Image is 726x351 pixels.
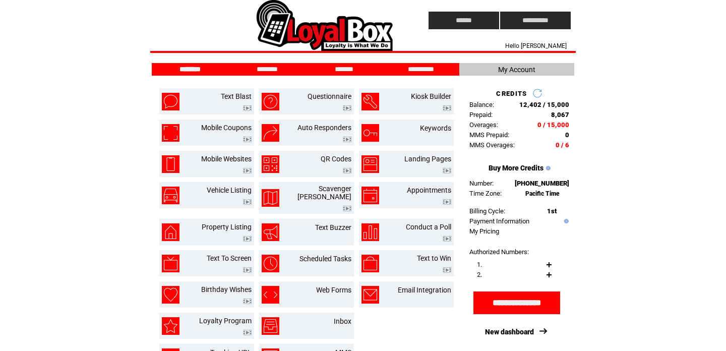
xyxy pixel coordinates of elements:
img: video.png [243,137,252,142]
span: Prepaid: [469,111,493,119]
a: Mobile Websites [201,155,252,163]
img: email-integration.png [361,286,379,304]
img: video.png [343,105,351,111]
img: video.png [443,168,451,173]
img: auto-responders.png [262,124,279,142]
img: scheduled-tasks.png [262,255,279,272]
img: video.png [443,267,451,273]
img: video.png [343,206,351,211]
span: 1. [477,261,482,268]
img: conduct-a-poll.png [361,223,379,241]
img: video.png [243,330,252,335]
img: kiosk-builder.png [361,93,379,110]
img: questionnaire.png [262,93,279,110]
img: text-blast.png [162,93,179,110]
span: 0 / 15,000 [537,121,569,129]
a: Conduct a Poll [406,223,451,231]
a: Text Blast [221,92,252,100]
a: Web Forms [316,286,351,294]
a: QR Codes [321,155,351,163]
img: appointments.png [361,187,379,204]
span: Authorized Numbers: [469,248,529,256]
span: MMS Overages: [469,141,515,149]
span: Balance: [469,101,494,108]
span: 8,067 [551,111,569,119]
a: Kiosk Builder [411,92,451,100]
a: Email Integration [398,286,451,294]
img: loyalty-program.png [162,317,179,335]
span: MMS Prepaid: [469,131,509,139]
img: vehicle-listing.png [162,187,179,204]
span: [PHONE_NUMBER] [515,180,569,187]
img: video.png [343,168,351,173]
a: Landing Pages [404,155,451,163]
img: keywords.png [361,124,379,142]
a: My Pricing [469,227,499,235]
img: video.png [443,105,451,111]
img: video.png [243,168,252,173]
a: Loyalty Program [199,317,252,325]
span: 2. [477,271,482,278]
a: Text To Screen [207,254,252,262]
img: mobile-websites.png [162,155,179,173]
img: mobile-coupons.png [162,124,179,142]
span: Pacific Time [525,190,560,197]
a: Payment Information [469,217,529,225]
a: Scavenger [PERSON_NAME] [297,185,351,201]
img: video.png [243,299,252,304]
a: Birthday Wishes [201,285,252,294]
img: video.png [343,137,351,142]
img: text-to-win.png [361,255,379,272]
a: Keywords [420,124,451,132]
img: text-to-screen.png [162,255,179,272]
span: Billing Cycle: [469,207,505,215]
a: Questionnaire [308,92,351,100]
span: Time Zone: [469,190,502,197]
img: video.png [243,199,252,205]
a: Mobile Coupons [201,124,252,132]
img: help.gif [562,219,569,223]
a: Text to Win [417,254,451,262]
span: 1st [547,207,557,215]
img: qr-codes.png [262,155,279,173]
a: New dashboard [485,328,534,336]
a: Appointments [407,186,451,194]
a: Property Listing [202,223,252,231]
img: text-buzzer.png [262,223,279,241]
img: scavenger-hunt.png [262,189,279,207]
span: My Account [498,66,535,74]
img: video.png [243,105,252,111]
span: 0 / 6 [556,141,569,149]
span: 0 [565,131,569,139]
a: Text Buzzer [315,223,351,231]
img: video.png [443,236,451,242]
img: video.png [243,267,252,273]
span: 12,402 / 15,000 [519,101,569,108]
img: landing-pages.png [361,155,379,173]
span: Hello [PERSON_NAME] [505,42,567,49]
a: Inbox [334,317,351,325]
img: help.gif [543,166,551,170]
a: Vehicle Listing [207,186,252,194]
img: birthday-wishes.png [162,286,179,304]
a: Scheduled Tasks [299,255,351,263]
a: Auto Responders [297,124,351,132]
img: video.png [243,236,252,242]
span: CREDITS [496,90,527,97]
img: web-forms.png [262,286,279,304]
img: video.png [443,199,451,205]
a: Buy More Credits [489,164,543,172]
img: inbox.png [262,317,279,335]
img: property-listing.png [162,223,179,241]
span: Number: [469,180,494,187]
span: Overages: [469,121,498,129]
